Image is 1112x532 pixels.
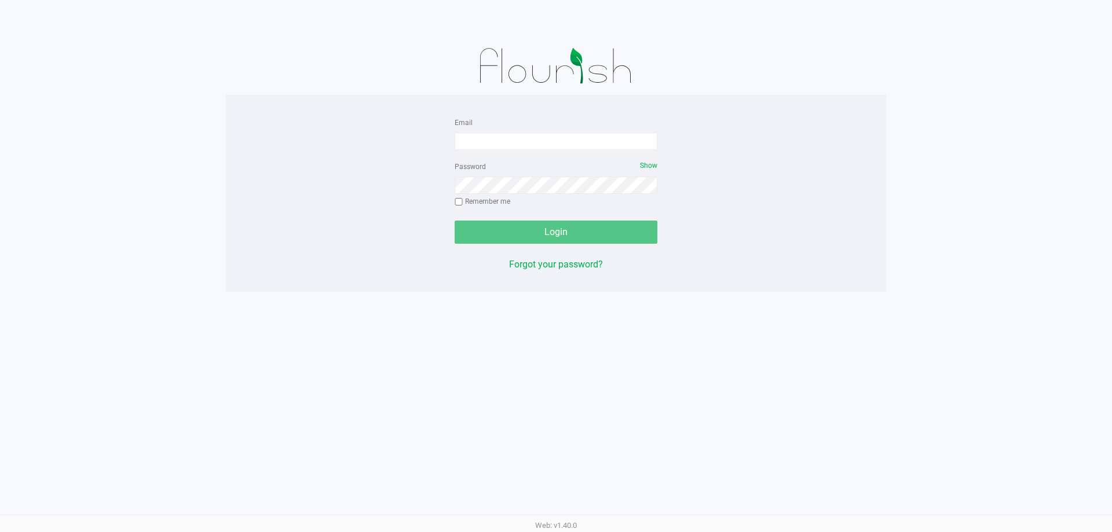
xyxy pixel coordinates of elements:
span: Web: v1.40.0 [535,521,577,530]
input: Remember me [455,198,463,206]
label: Remember me [455,196,510,207]
label: Password [455,162,486,172]
span: Show [640,162,657,170]
button: Forgot your password? [509,258,603,271]
label: Email [455,118,473,128]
